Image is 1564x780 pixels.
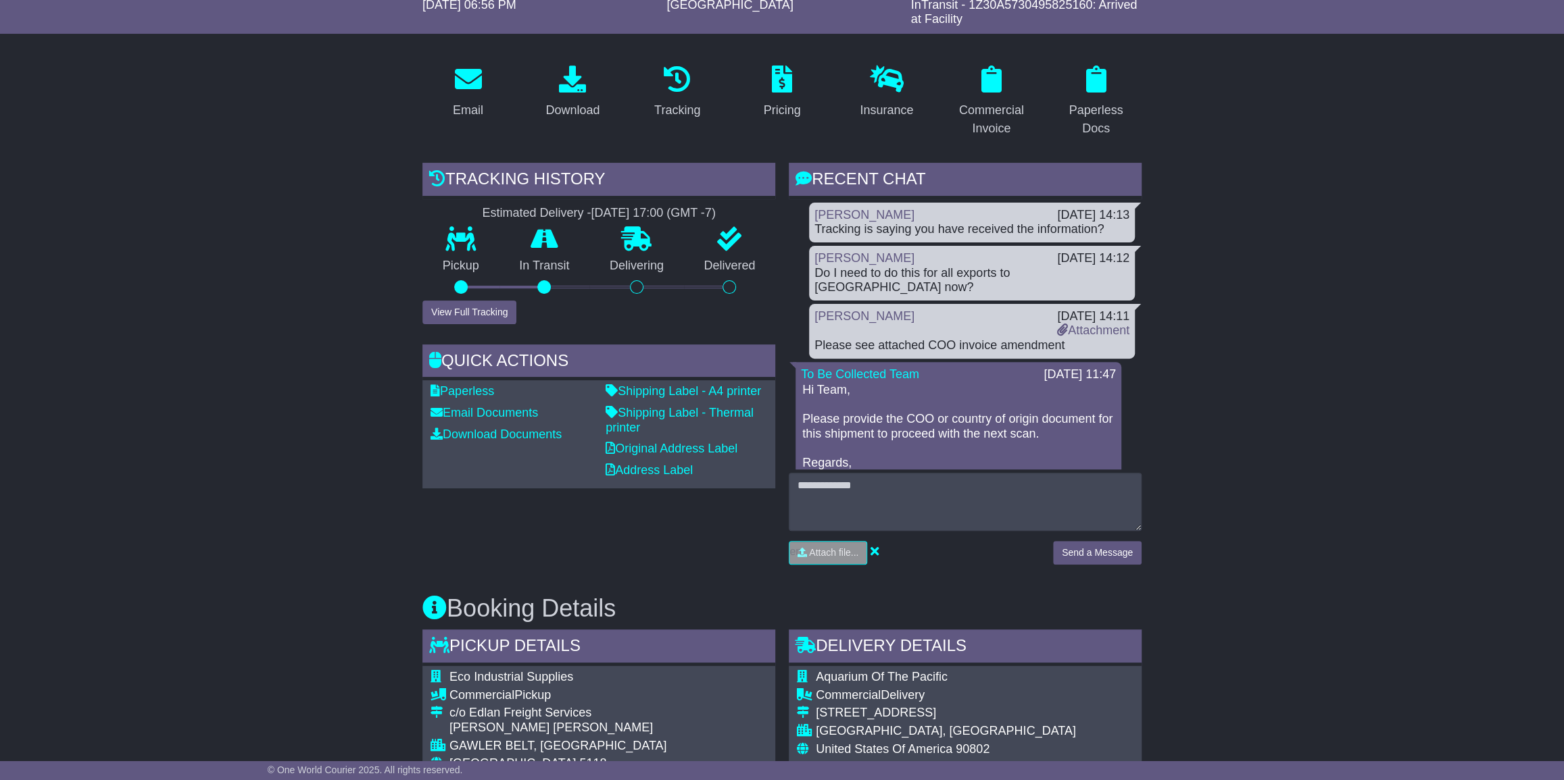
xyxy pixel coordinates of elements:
[956,742,989,756] span: 90802
[1057,309,1129,324] div: [DATE] 14:11
[453,101,483,120] div: Email
[449,688,514,702] span: Commercial
[589,259,684,274] p: Delivering
[684,259,776,274] p: Delivered
[422,163,775,199] div: Tracking history
[851,61,922,124] a: Insurance
[499,259,590,274] p: In Transit
[645,61,709,124] a: Tracking
[816,688,1076,703] div: Delivery
[606,442,737,455] a: Original Address Label
[606,463,693,477] a: Address Label
[449,721,756,735] div: [PERSON_NAME] [PERSON_NAME]
[1059,101,1133,138] div: Paperless Docs
[814,251,914,265] a: [PERSON_NAME]
[449,739,756,754] div: GAWLER BELT, [GEOGRAPHIC_DATA]
[1057,208,1129,223] div: [DATE] 14:13
[789,629,1142,666] div: Delivery Details
[449,688,756,703] div: Pickup
[801,367,919,381] a: To Be Collected Team
[449,670,573,683] span: Eco Industrial Supplies
[431,427,562,441] a: Download Documents
[654,101,700,120] div: Tracking
[606,406,754,434] a: Shipping Label - Thermal printer
[591,206,715,221] div: [DATE] 17:00 (GMT -7)
[537,61,608,124] a: Download
[422,259,499,274] p: Pickup
[814,222,1129,237] div: Tracking is saying you have received the information?
[545,101,600,120] div: Download
[814,338,1129,353] div: Please see attached COO invoice amendment
[860,101,913,120] div: Insurance
[816,742,952,756] span: United States Of America
[268,764,463,775] span: © One World Courier 2025. All rights reserved.
[814,309,914,323] a: [PERSON_NAME]
[763,101,800,120] div: Pricing
[816,706,1076,721] div: [STREET_ADDRESS]
[816,670,948,683] span: Aquarium Of The Pacific
[1057,251,1129,266] div: [DATE] 14:12
[422,629,775,666] div: Pickup Details
[444,61,492,124] a: Email
[816,724,1076,739] div: [GEOGRAPHIC_DATA], [GEOGRAPHIC_DATA]
[946,61,1037,142] a: Commercial Invoice
[789,163,1142,199] div: RECENT CHAT
[449,706,756,721] div: c/o Edlan Freight Services
[449,756,576,770] span: [GEOGRAPHIC_DATA]
[422,206,775,221] div: Estimated Delivery -
[422,595,1142,622] h3: Booking Details
[431,406,538,419] a: Email Documents
[954,101,1028,138] div: Commercial Invoice
[1050,61,1142,142] a: Paperless Docs
[816,688,881,702] span: Commercial
[431,384,494,398] a: Paperless
[754,61,809,124] a: Pricing
[1044,367,1116,382] div: [DATE] 11:47
[814,208,914,222] a: [PERSON_NAME]
[422,344,775,381] div: Quick Actions
[1057,323,1129,337] a: Attachment
[579,756,606,770] span: 5118
[422,301,516,324] button: View Full Tracking
[802,383,1115,485] p: Hi Team, Please provide the COO or country of origin document for this shipment to proceed with t...
[814,266,1129,295] div: Do I need to do this for all exports to [GEOGRAPHIC_DATA] now?
[606,384,761,398] a: Shipping Label - A4 printer
[1053,541,1142,565] button: Send a Message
